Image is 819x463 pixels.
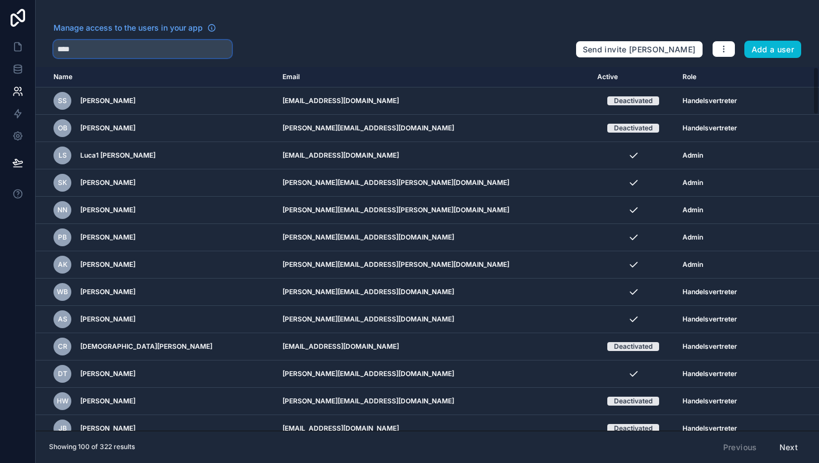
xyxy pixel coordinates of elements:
div: Deactivated [614,342,652,351]
td: [EMAIL_ADDRESS][DOMAIN_NAME] [276,333,591,360]
span: [DEMOGRAPHIC_DATA][PERSON_NAME] [80,342,212,351]
td: [PERSON_NAME][EMAIL_ADDRESS][DOMAIN_NAME] [276,115,591,142]
span: [PERSON_NAME] [80,178,135,187]
span: [PERSON_NAME] [80,206,135,215]
span: AS [58,315,67,324]
th: Active [591,67,676,87]
span: LS [58,151,67,160]
td: [PERSON_NAME][EMAIL_ADDRESS][PERSON_NAME][DOMAIN_NAME] [276,251,591,279]
span: CR [58,342,67,351]
span: [PERSON_NAME] [80,315,135,324]
span: JB [58,424,67,433]
button: Add a user [744,41,802,59]
span: Handelsvertreter [682,424,737,433]
span: Handelsvertreter [682,342,737,351]
span: [PERSON_NAME] [80,397,135,406]
div: Deactivated [614,424,652,433]
span: Manage access to the users in your app [53,22,203,33]
td: [EMAIL_ADDRESS][DOMAIN_NAME] [276,415,591,442]
span: [PERSON_NAME] [80,424,135,433]
td: [PERSON_NAME][EMAIL_ADDRESS][DOMAIN_NAME] [276,388,591,415]
span: Handelsvertreter [682,124,737,133]
button: Next [772,438,806,457]
span: [PERSON_NAME] [80,124,135,133]
td: [PERSON_NAME][EMAIL_ADDRESS][DOMAIN_NAME] [276,306,591,333]
td: [PERSON_NAME][EMAIL_ADDRESS][DOMAIN_NAME] [276,360,591,388]
th: Role [676,67,787,87]
span: Luca1 [PERSON_NAME] [80,151,155,160]
span: [PERSON_NAME] [80,233,135,242]
span: AK [58,260,67,269]
td: [PERSON_NAME][EMAIL_ADDRESS][DOMAIN_NAME] [276,224,591,251]
span: WB [57,287,68,296]
span: Handelsvertreter [682,397,737,406]
div: Deactivated [614,124,652,133]
div: Deactivated [614,96,652,105]
td: [EMAIL_ADDRESS][DOMAIN_NAME] [276,142,591,169]
span: [PERSON_NAME] [80,96,135,105]
span: [PERSON_NAME] [80,287,135,296]
span: Admin [682,151,703,160]
span: HW [57,397,69,406]
span: SK [58,178,67,187]
span: Admin [682,233,703,242]
span: NN [57,206,67,215]
span: Showing 100 of 322 results [49,442,135,451]
td: [PERSON_NAME][EMAIL_ADDRESS][PERSON_NAME][DOMAIN_NAME] [276,169,591,197]
span: Admin [682,260,703,269]
span: Handelsvertreter [682,287,737,296]
span: Handelsvertreter [682,315,737,324]
span: DT [58,369,67,378]
td: [EMAIL_ADDRESS][DOMAIN_NAME] [276,87,591,115]
span: Handelsvertreter [682,369,737,378]
span: PB [58,233,67,242]
span: OB [58,124,67,133]
td: [PERSON_NAME][EMAIL_ADDRESS][DOMAIN_NAME] [276,279,591,306]
a: Manage access to the users in your app [53,22,216,33]
span: [PERSON_NAME] [80,369,135,378]
th: Email [276,67,591,87]
span: SS [58,96,67,105]
div: scrollable content [36,67,819,431]
span: Admin [682,178,703,187]
span: Admin [682,206,703,215]
td: [PERSON_NAME][EMAIL_ADDRESS][PERSON_NAME][DOMAIN_NAME] [276,197,591,224]
div: Deactivated [614,397,652,406]
button: Send invite [PERSON_NAME] [576,41,703,59]
span: Handelsvertreter [682,96,737,105]
span: [PERSON_NAME] [80,260,135,269]
th: Name [36,67,276,87]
